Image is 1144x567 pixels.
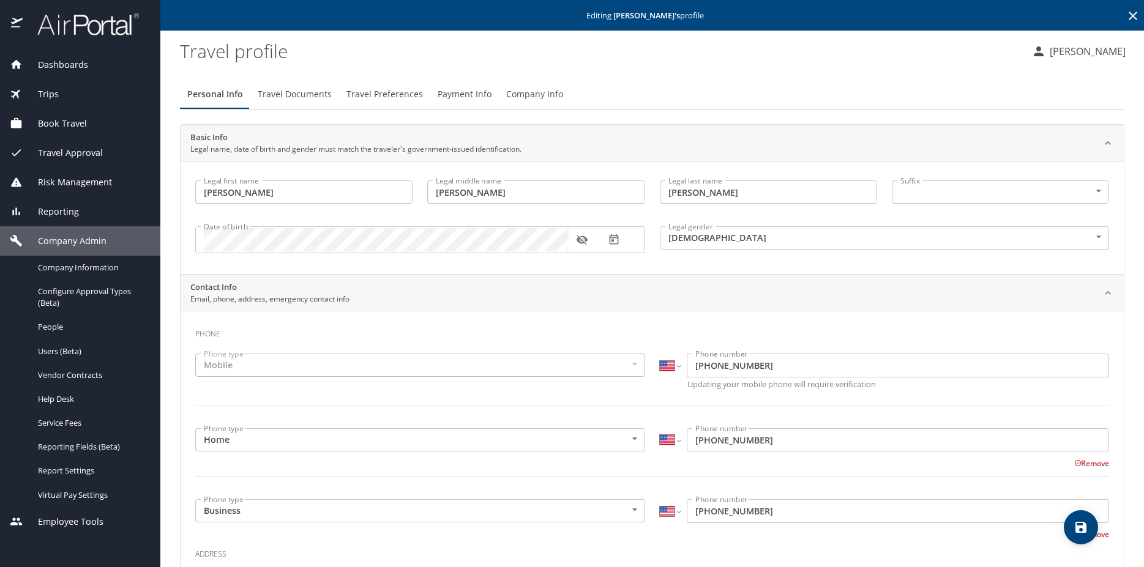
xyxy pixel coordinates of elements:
span: Help Desk [38,393,146,405]
p: Legal name, date of birth and gender must match the traveler's government-issued identification. [190,144,522,155]
img: icon-airportal.png [11,12,24,36]
span: Dashboards [23,58,88,72]
p: Editing profile [164,12,1140,20]
span: Reporting Fields (Beta) [38,441,146,453]
span: Personal Info [187,87,243,102]
div: Basic InfoLegal name, date of birth and gender must match the traveler's government-issued identi... [181,125,1124,161]
span: Risk Management [23,176,112,189]
span: Trips [23,87,59,101]
p: [PERSON_NAME] [1046,44,1126,59]
div: [DEMOGRAPHIC_DATA] [660,226,1110,250]
span: Company Admin [23,234,107,248]
div: Profile [180,80,1124,109]
h3: Address [195,541,1109,561]
span: Travel Approval [23,146,103,160]
span: Payment Info [438,87,492,102]
span: Report Settings [38,465,146,476]
div: ​ [892,180,1109,204]
span: Service Fees [38,417,146,429]
p: Updating your mobile phone will require verification [687,380,1110,388]
button: Remove [1074,458,1109,469]
span: Users (Beta) [38,346,146,357]
span: Travel Documents [258,87,332,102]
div: Basic InfoLegal name, date of birth and gender must match the traveler's government-issued identi... [181,161,1124,274]
span: Company Information [38,262,146,273]
img: airportal-logo.png [24,12,139,36]
button: save [1064,510,1098,544]
p: Email, phone, address, emergency contact info [190,294,350,305]
h2: Basic Info [190,132,522,144]
strong: [PERSON_NAME] 's [613,10,680,21]
span: Travel Preferences [346,87,423,102]
span: Company Info [506,87,563,102]
h2: Contact Info [190,281,350,294]
span: Virtual Pay Settings [38,489,146,501]
button: [PERSON_NAME] [1026,40,1131,62]
span: Employee Tools [23,515,103,528]
div: Contact InfoEmail, phone, address, emergency contact info [181,275,1124,311]
span: Book Travel [23,117,87,130]
div: Business [195,499,645,522]
h1: Travel profile [180,32,1022,70]
span: Vendor Contracts [38,369,146,381]
div: Home [195,428,645,451]
span: Reporting [23,205,79,218]
span: People [38,321,146,333]
h3: Phone [195,321,1109,341]
div: Mobile [195,354,645,377]
span: Configure Approval Types (Beta) [38,286,146,309]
